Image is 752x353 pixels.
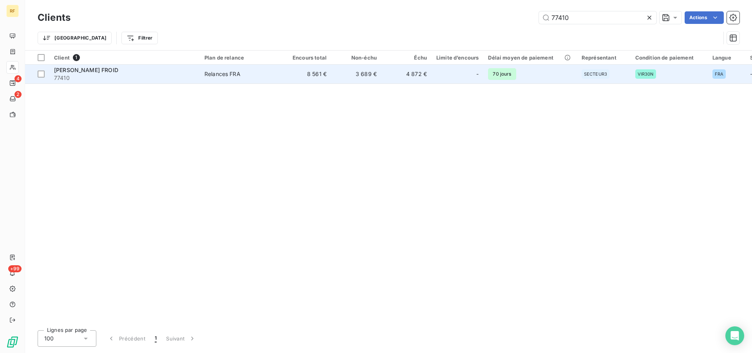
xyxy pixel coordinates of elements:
[386,54,427,61] div: Échu
[8,265,22,272] span: +99
[204,70,240,78] div: Relances FRA
[584,72,607,76] span: SECTEUR3
[54,74,195,82] span: 77410
[73,54,80,61] span: 1
[38,32,112,44] button: [GEOGRAPHIC_DATA]
[161,330,201,347] button: Suivant
[582,54,626,61] div: Représentant
[286,54,327,61] div: Encours total
[715,72,723,76] span: FRA
[381,65,432,83] td: 4 872 €
[6,5,19,17] div: RF
[488,68,516,80] span: 70 jours
[539,11,656,24] input: Rechercher
[635,54,703,61] div: Condition de paiement
[336,54,377,61] div: Non-échu
[712,54,741,61] div: Langue
[331,65,381,83] td: 3 689 €
[155,335,157,342] span: 1
[281,65,331,83] td: 8 561 €
[54,54,70,61] span: Client
[6,336,19,348] img: Logo LeanPay
[38,11,70,25] h3: Clients
[121,32,157,44] button: Filtrer
[54,67,118,73] span: [PERSON_NAME] FROID
[14,91,22,98] span: 2
[725,326,744,345] div: Open Intercom Messenger
[204,54,277,61] div: Plan de relance
[638,72,654,76] span: VIR30N
[14,75,22,82] span: 4
[685,11,724,24] button: Actions
[488,54,572,61] div: Délai moyen de paiement
[436,54,479,61] div: Limite d’encours
[150,330,161,347] button: 1
[476,70,479,78] span: -
[103,330,150,347] button: Précédent
[44,335,54,342] span: 100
